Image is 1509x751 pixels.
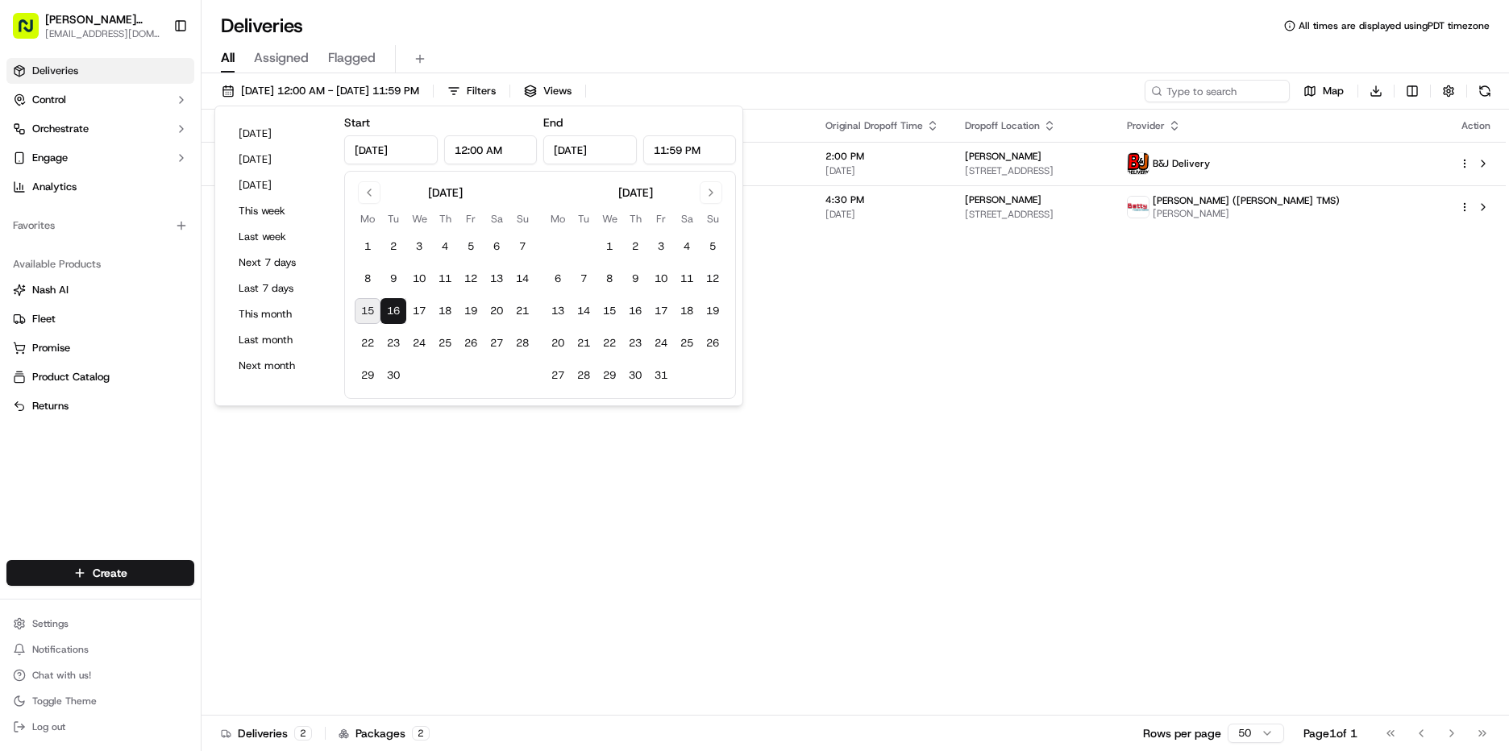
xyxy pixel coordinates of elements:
button: Views [517,80,579,102]
button: 20 [545,330,571,356]
span: Product Catalog [32,370,110,384]
button: 9 [622,266,648,292]
button: Next month [231,355,328,377]
span: Dropoff Location [965,119,1040,132]
span: 2:00 PM [825,150,939,163]
span: Flagged [328,48,376,68]
label: Start [344,115,370,130]
th: Wednesday [406,210,432,227]
button: 3 [648,234,674,259]
th: Wednesday [597,210,622,227]
button: 10 [648,266,674,292]
button: 8 [597,266,622,292]
button: 26 [700,330,725,356]
img: Nash [16,16,48,48]
span: Log out [32,720,65,733]
th: Friday [458,210,484,227]
button: 4 [674,234,700,259]
button: Chat with us! [6,664,194,687]
button: 7 [571,266,597,292]
button: 4 [432,234,458,259]
button: Start new chat [274,159,293,178]
button: Promise [6,335,194,361]
button: 17 [406,298,432,324]
span: Orchestrate [32,122,89,136]
button: Refresh [1474,80,1496,102]
span: [DATE] [143,250,176,263]
input: Date [344,135,438,164]
button: [DATE] 12:00 AM - [DATE] 11:59 PM [214,80,426,102]
span: Provider [1127,119,1165,132]
span: Engage [32,151,68,165]
th: Saturday [484,210,509,227]
button: Control [6,87,194,113]
button: 27 [484,330,509,356]
button: Last month [231,329,328,351]
a: Analytics [6,174,194,200]
button: 10 [406,266,432,292]
span: Views [543,84,572,98]
th: Monday [355,210,380,227]
button: 31 [648,363,674,388]
button: This month [231,303,328,326]
button: 27 [545,363,571,388]
button: 18 [432,298,458,324]
img: Mary LaPlaca [16,278,42,304]
span: API Documentation [152,360,259,376]
span: Filters [467,84,496,98]
button: 28 [509,330,535,356]
img: 1736555255976-a54dd68f-1ca7-489b-9aae-adbdc363a1c4 [32,251,45,263]
button: 19 [700,298,725,324]
button: 18 [674,298,700,324]
span: [PERSON_NAME] [50,293,131,306]
div: Start new chat [73,154,264,170]
th: Thursday [432,210,458,227]
button: Orchestrate [6,116,194,142]
th: Sunday [700,210,725,227]
button: [PERSON_NAME] Markets [45,11,160,27]
a: Nash AI [13,283,188,297]
button: 21 [571,330,597,356]
span: • [134,293,139,306]
span: Create [93,565,127,581]
button: Next 7 days [231,251,328,274]
button: [DATE] [231,122,328,145]
button: 15 [597,298,622,324]
button: 9 [380,266,406,292]
img: 1738778727109-b901c2ba-d612-49f7-a14d-d897ce62d23f [34,154,63,183]
button: Last week [231,226,328,248]
button: 3 [406,234,432,259]
p: Welcome 👋 [16,64,293,90]
button: 6 [545,266,571,292]
button: Product Catalog [6,364,194,390]
button: 25 [674,330,700,356]
button: Fleet [6,306,194,332]
button: Filters [440,80,503,102]
span: Chat with us! [32,669,91,682]
button: Toggle Theme [6,690,194,712]
button: 19 [458,298,484,324]
span: Nash AI [32,283,69,297]
span: [DATE] [825,164,939,177]
th: Sunday [509,210,535,227]
span: Returns [32,399,69,413]
div: Past conversations [16,210,108,222]
button: 30 [380,363,406,388]
div: [DATE] [428,185,463,201]
button: 23 [380,330,406,356]
button: 24 [648,330,674,356]
button: 30 [622,363,648,388]
th: Saturday [674,210,700,227]
a: Deliveries [6,58,194,84]
button: 25 [432,330,458,356]
button: Go to previous month [358,181,380,204]
th: Monday [545,210,571,227]
span: All times are displayed using PDT timezone [1299,19,1490,32]
button: 29 [597,363,622,388]
div: 📗 [16,362,29,375]
img: 1736555255976-a54dd68f-1ca7-489b-9aae-adbdc363a1c4 [16,154,45,183]
h1: Deliveries [221,13,303,39]
button: Map [1296,80,1351,102]
div: Favorites [6,213,194,239]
